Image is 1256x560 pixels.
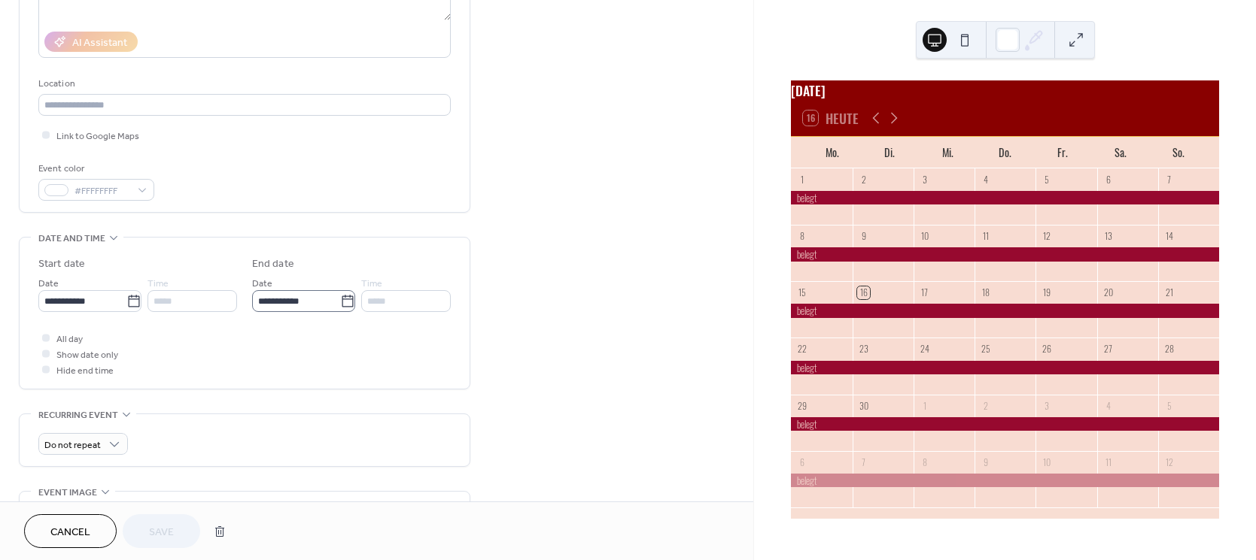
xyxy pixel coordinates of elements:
[1041,173,1054,186] div: 5
[796,399,809,412] div: 29
[38,276,59,292] span: Date
[857,173,870,186] div: 2
[1041,230,1054,243] div: 12
[1041,399,1054,412] div: 3
[1102,286,1115,299] div: 20
[38,161,151,177] div: Event color
[857,343,870,356] div: 23
[1163,173,1175,186] div: 7
[38,76,448,92] div: Location
[980,399,993,412] div: 2
[796,456,809,468] div: 6
[56,363,114,379] span: Hide end time
[361,276,382,292] span: Time
[1102,399,1115,412] div: 4
[857,230,870,243] div: 9
[918,456,931,468] div: 8
[56,347,118,363] span: Show date only
[919,137,977,168] div: Mi.
[918,230,931,243] div: 10
[796,173,809,186] div: 1
[56,331,83,347] span: All day
[791,80,1219,100] div: [DATE]
[38,256,85,272] div: Start date
[1163,343,1175,356] div: 28
[1149,137,1207,168] div: So.
[980,173,993,186] div: 4
[980,343,993,356] div: 25
[147,276,169,292] span: Time
[980,286,993,299] div: 18
[38,231,105,247] span: Date and time
[38,485,97,501] span: Event image
[791,247,1219,261] div: belegt
[1034,137,1092,168] div: Fr.
[50,525,90,540] span: Cancel
[1163,286,1175,299] div: 21
[918,286,931,299] div: 17
[1041,343,1054,356] div: 26
[857,286,870,299] div: 16
[1163,399,1175,412] div: 5
[857,399,870,412] div: 30
[857,456,870,468] div: 7
[861,137,919,168] div: Di.
[44,437,101,454] span: Do not repeat
[791,361,1219,374] div: belegt
[796,230,809,243] div: 8
[1163,456,1175,468] div: 12
[796,286,809,299] div: 15
[24,514,117,548] button: Cancel
[803,137,861,168] div: Mo.
[1163,230,1175,243] div: 14
[1041,286,1054,299] div: 19
[791,417,1219,431] div: belegt
[38,407,118,423] span: Recurring event
[796,343,809,356] div: 22
[1102,343,1115,356] div: 27
[791,474,1219,487] div: belegt
[252,276,272,292] span: Date
[918,399,931,412] div: 1
[75,183,130,199] span: #FFFFFFFF
[56,129,139,144] span: Link to Google Maps
[918,173,931,186] div: 3
[791,191,1219,204] div: belegt
[1041,456,1054,468] div: 10
[1092,137,1150,168] div: Sa.
[791,304,1219,317] div: belegt
[980,456,993,468] div: 9
[1102,173,1115,186] div: 6
[976,137,1034,168] div: Do.
[252,256,294,272] div: End date
[1102,456,1115,468] div: 11
[980,230,993,243] div: 11
[1102,230,1115,243] div: 13
[918,343,931,356] div: 24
